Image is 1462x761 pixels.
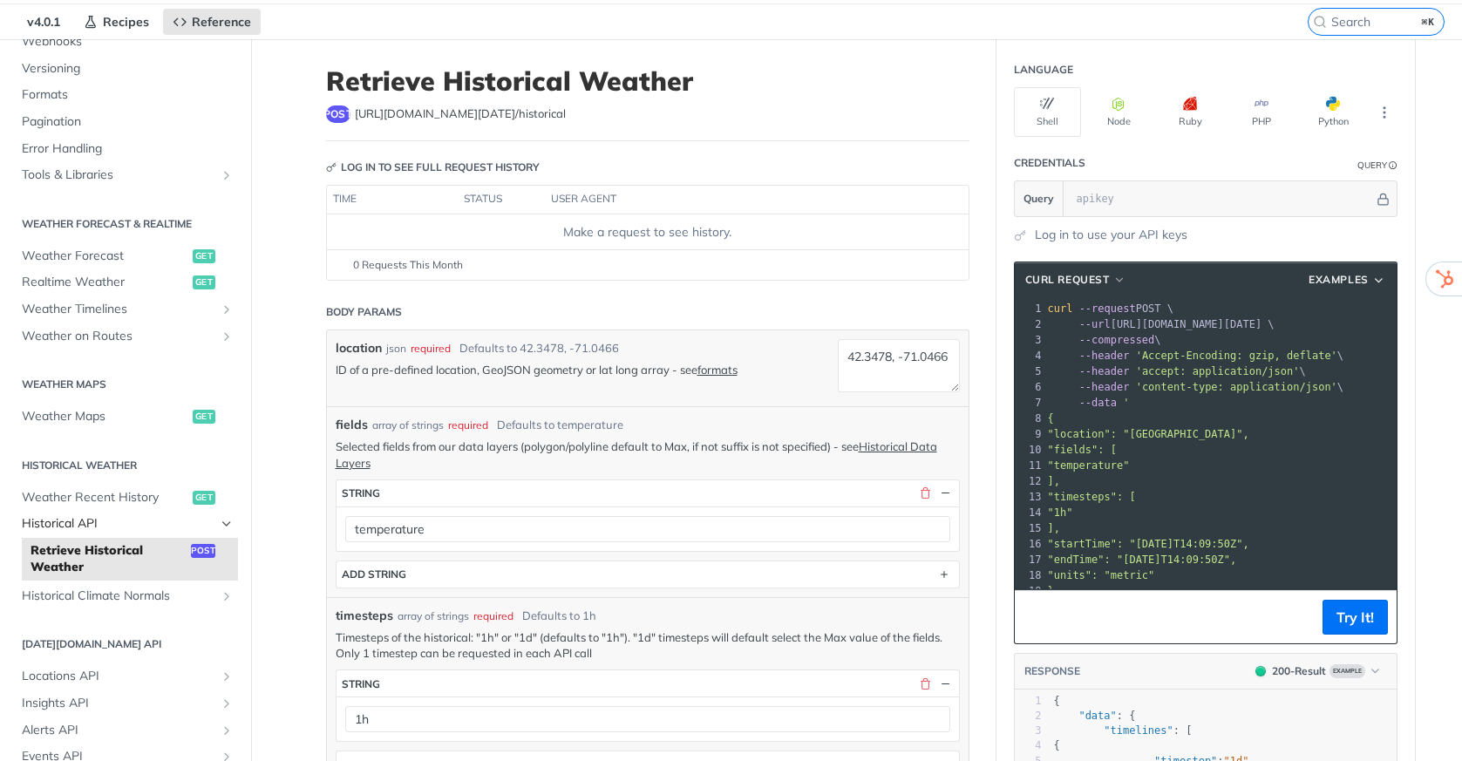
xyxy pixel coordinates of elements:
div: 10 [1015,442,1044,458]
span: --url [1079,318,1111,330]
button: Hide [1374,190,1392,207]
div: 2 [1015,709,1042,724]
span: { [1048,412,1054,425]
button: Examples [1302,271,1391,289]
span: Weather Maps [22,408,188,425]
span: Historical Climate Normals [22,588,215,605]
div: 11 [1015,458,1044,473]
p: ID of a pre-defined location, GeoJSON geometry or lat long array - see [336,362,829,377]
button: Shell [1014,87,1081,137]
span: Versioning [22,60,234,78]
span: : { [1054,710,1136,722]
span: 200 [1255,666,1266,676]
h1: Retrieve Historical Weather [326,65,969,97]
span: --header [1079,365,1130,377]
button: Show subpages for Insights API [220,696,234,710]
div: 200 - Result [1272,663,1326,679]
button: Try It! [1323,600,1388,635]
button: Show subpages for Weather on Routes [220,330,234,343]
div: array of strings [398,608,469,624]
span: "timesteps": [ [1048,491,1136,503]
span: --compressed [1079,334,1155,346]
span: "fields": [ [1048,444,1117,456]
th: time [327,186,458,214]
a: Weather Recent Historyget [13,485,238,511]
span: \ [1048,350,1344,362]
button: Copy to clipboard [1023,604,1048,630]
div: required [411,341,451,357]
button: Node [1085,87,1153,137]
div: 3 [1015,724,1042,738]
a: Alerts APIShow subpages for Alerts API [13,717,238,744]
span: Examples [1309,272,1369,288]
span: Recipes [103,14,149,30]
div: 3 [1015,332,1044,348]
a: Insights APIShow subpages for Insights API [13,690,238,717]
div: 18 [1015,567,1044,583]
a: Formats [13,82,238,108]
button: Show subpages for Tools & Libraries [220,168,234,182]
div: Defaults to 42.3478, -71.0466 [459,340,619,357]
span: 'Accept-Encoding: gzip, deflate' [1136,350,1337,362]
div: Log in to see full request history [326,160,540,175]
span: { [1054,739,1060,751]
span: Alerts API [22,722,215,739]
kbd: ⌘K [1418,13,1439,31]
p: Selected fields from our data layers (polygon/polyline default to Max, if not suffix is not speci... [336,438,960,470]
textarea: 42.3478, -71.0466 [838,339,960,392]
div: 14 [1015,505,1044,520]
span: "units": "metric" [1048,569,1155,581]
span: Locations API [22,668,215,685]
div: Credentials [1014,155,1085,171]
input: apikey [1068,181,1374,216]
a: Realtime Weatherget [13,269,238,296]
span: ' [1123,397,1129,409]
div: Make a request to see history. [333,223,961,241]
a: Weather Forecastget [13,243,238,269]
a: Error Handling [13,136,238,162]
button: Hide [938,486,954,501]
i: Information [1389,161,1397,170]
button: string [337,480,959,506]
span: "startTime": "[DATE]T14:09:50Z", [1048,538,1249,550]
span: Example [1329,664,1365,678]
label: location [336,339,382,357]
span: Historical API [22,515,215,533]
span: Weather on Routes [22,328,215,345]
div: json [386,341,406,357]
div: string [342,677,380,690]
div: QueryInformation [1357,159,1397,172]
span: ], [1048,475,1060,487]
div: required [473,608,513,624]
span: get [193,491,215,505]
button: ADD string [337,561,959,588]
div: 6 [1015,379,1044,395]
div: string [342,486,380,499]
button: 200200-ResultExample [1247,662,1388,680]
button: Hide subpages for Historical API [220,517,234,531]
span: https://api.tomorrow.io/v4/historical [355,105,566,123]
span: fields [336,416,368,434]
a: Historical Climate NormalsShow subpages for Historical Climate Normals [13,583,238,609]
span: 'content-type: application/json' [1136,381,1337,393]
div: 15 [1015,520,1044,536]
span: Error Handling [22,140,234,158]
span: POST \ [1048,302,1174,315]
a: Weather on RoutesShow subpages for Weather on Routes [13,323,238,350]
span: Weather Forecast [22,248,188,265]
a: Webhooks [13,29,238,55]
span: Formats [22,86,234,104]
a: formats [697,363,738,377]
a: Versioning [13,56,238,82]
div: 8 [1015,411,1044,426]
span: curl [1048,302,1073,315]
a: Weather Mapsget [13,404,238,430]
span: Reference [192,14,251,30]
svg: Key [326,162,337,173]
div: 4 [1015,348,1044,364]
div: 2 [1015,316,1044,332]
div: 12 [1015,473,1044,489]
svg: Search [1313,15,1327,29]
span: ], [1048,522,1060,534]
button: Delete [918,676,934,691]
